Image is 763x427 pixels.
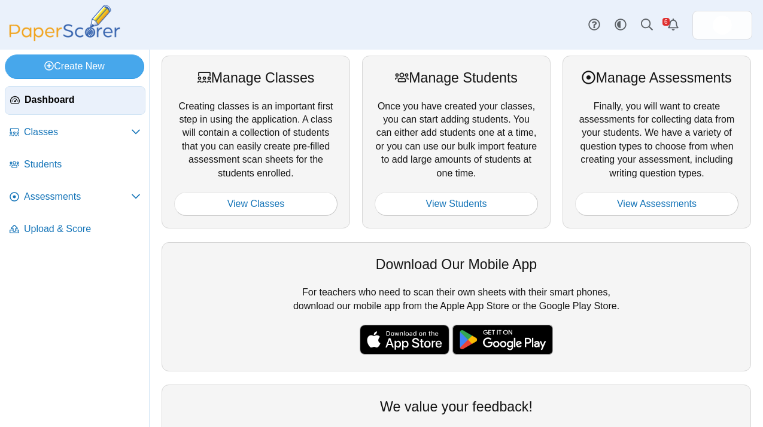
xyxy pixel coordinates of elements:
[25,93,140,106] span: Dashboard
[5,215,145,244] a: Upload & Score
[362,56,551,228] div: Once you have created your classes, you can start adding students. You can either add students on...
[24,158,141,171] span: Students
[713,16,732,35] img: ps.2Abe0tv1YKQIoKM2
[24,222,141,236] span: Upload & Score
[452,325,553,355] img: google-play-badge.png
[174,255,738,274] div: Download Our Mobile App
[5,33,124,43] a: PaperScorer
[174,397,738,416] div: We value your feedback!
[375,192,538,216] a: View Students
[174,68,338,87] div: Manage Classes
[575,68,738,87] div: Manage Assessments
[24,190,131,203] span: Assessments
[5,86,145,115] a: Dashboard
[174,192,338,216] a: View Classes
[5,5,124,41] img: PaperScorer
[5,118,145,147] a: Classes
[5,151,145,179] a: Students
[563,56,751,228] div: Finally, you will want to create assessments for collecting data from your students. We have a va...
[375,68,538,87] div: Manage Students
[162,242,751,371] div: For teachers who need to scan their own sheets with their smart phones, download our mobile app f...
[575,192,738,216] a: View Assessments
[360,325,449,355] img: apple-store-badge.svg
[5,183,145,212] a: Assessments
[162,56,350,228] div: Creating classes is an important first step in using the application. A class will contain a coll...
[692,11,752,39] a: ps.2Abe0tv1YKQIoKM2
[660,12,686,38] a: Alerts
[713,16,732,35] span: Kimberly Cruz
[24,126,131,139] span: Classes
[5,54,144,78] a: Create New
